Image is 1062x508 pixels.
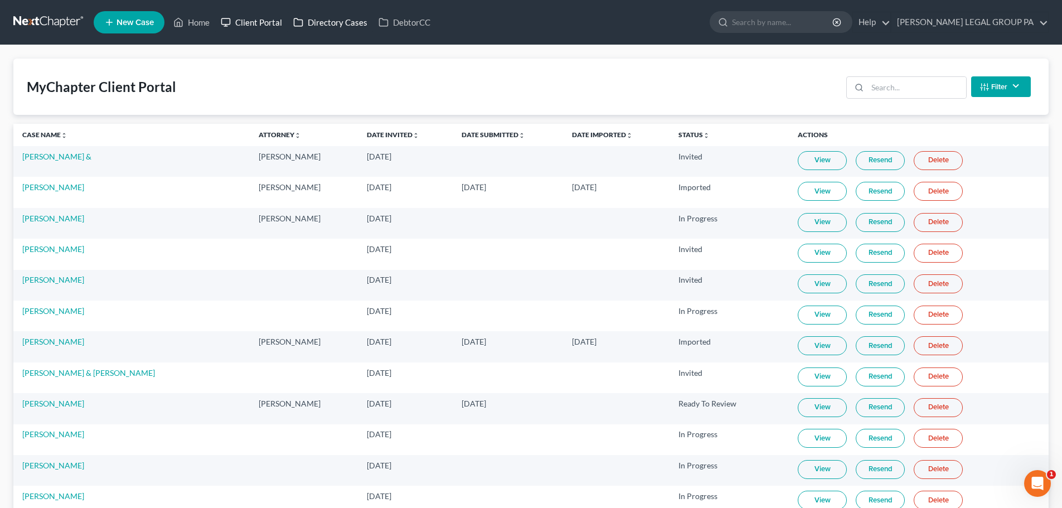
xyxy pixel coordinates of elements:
[367,244,391,254] span: [DATE]
[518,132,525,139] i: unfold_more
[22,461,84,470] a: [PERSON_NAME]
[250,393,358,424] td: [PERSON_NAME]
[22,275,84,284] a: [PERSON_NAME]
[413,132,419,139] i: unfold_more
[259,130,301,139] a: Attorneyunfold_more
[914,151,963,170] a: Delete
[914,336,963,355] a: Delete
[1024,470,1051,497] iframe: Intercom live chat
[670,239,789,269] td: Invited
[914,398,963,417] a: Delete
[462,182,486,192] span: [DATE]
[670,270,789,301] td: Invited
[22,399,84,408] a: [PERSON_NAME]
[367,461,391,470] span: [DATE]
[798,306,847,325] a: View
[626,132,633,139] i: unfold_more
[367,214,391,223] span: [DATE]
[914,429,963,448] a: Delete
[61,132,67,139] i: unfold_more
[914,367,963,386] a: Delete
[367,399,391,408] span: [DATE]
[27,78,176,96] div: MyChapter Client Portal
[367,152,391,161] span: [DATE]
[798,274,847,293] a: View
[914,182,963,201] a: Delete
[798,367,847,386] a: View
[856,151,905,170] a: Resend
[670,362,789,393] td: Invited
[789,124,1049,146] th: Actions
[798,429,847,448] a: View
[22,306,84,316] a: [PERSON_NAME]
[856,460,905,479] a: Resend
[22,152,91,161] a: [PERSON_NAME] &
[703,132,710,139] i: unfold_more
[367,368,391,378] span: [DATE]
[798,213,847,232] a: View
[462,130,525,139] a: Date Submittedunfold_more
[914,213,963,232] a: Delete
[670,331,789,362] td: Imported
[971,76,1031,97] button: Filter
[670,146,789,177] td: Invited
[670,177,789,207] td: Imported
[22,337,84,346] a: [PERSON_NAME]
[853,12,890,32] a: Help
[891,12,1048,32] a: [PERSON_NAME] LEGAL GROUP PA
[856,274,905,293] a: Resend
[856,398,905,417] a: Resend
[856,429,905,448] a: Resend
[22,214,84,223] a: [PERSON_NAME]
[168,12,215,32] a: Home
[856,213,905,232] a: Resend
[22,368,155,378] a: [PERSON_NAME] & [PERSON_NAME]
[22,429,84,439] a: [PERSON_NAME]
[914,244,963,263] a: Delete
[856,367,905,386] a: Resend
[373,12,436,32] a: DebtorCC
[732,12,834,32] input: Search by name...
[856,182,905,201] a: Resend
[572,337,597,346] span: [DATE]
[678,130,710,139] a: Statusunfold_more
[798,460,847,479] a: View
[250,208,358,239] td: [PERSON_NAME]
[288,12,373,32] a: Directory Cases
[367,491,391,501] span: [DATE]
[117,18,154,27] span: New Case
[367,182,391,192] span: [DATE]
[914,274,963,293] a: Delete
[367,130,419,139] a: Date Invitedunfold_more
[250,331,358,362] td: [PERSON_NAME]
[462,399,486,408] span: [DATE]
[856,244,905,263] a: Resend
[1047,470,1056,479] span: 1
[670,208,789,239] td: In Progress
[572,182,597,192] span: [DATE]
[572,130,633,139] a: Date Importedunfold_more
[22,491,84,501] a: [PERSON_NAME]
[798,151,847,170] a: View
[367,306,391,316] span: [DATE]
[867,77,966,98] input: Search...
[294,132,301,139] i: unfold_more
[670,393,789,424] td: Ready To Review
[798,336,847,355] a: View
[798,182,847,201] a: View
[914,460,963,479] a: Delete
[215,12,288,32] a: Client Portal
[367,337,391,346] span: [DATE]
[22,130,67,139] a: Case Nameunfold_more
[367,275,391,284] span: [DATE]
[856,336,905,355] a: Resend
[670,455,789,486] td: In Progress
[670,424,789,455] td: In Progress
[22,182,84,192] a: [PERSON_NAME]
[22,244,84,254] a: [PERSON_NAME]
[250,177,358,207] td: [PERSON_NAME]
[462,337,486,346] span: [DATE]
[250,146,358,177] td: [PERSON_NAME]
[856,306,905,325] a: Resend
[670,301,789,331] td: In Progress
